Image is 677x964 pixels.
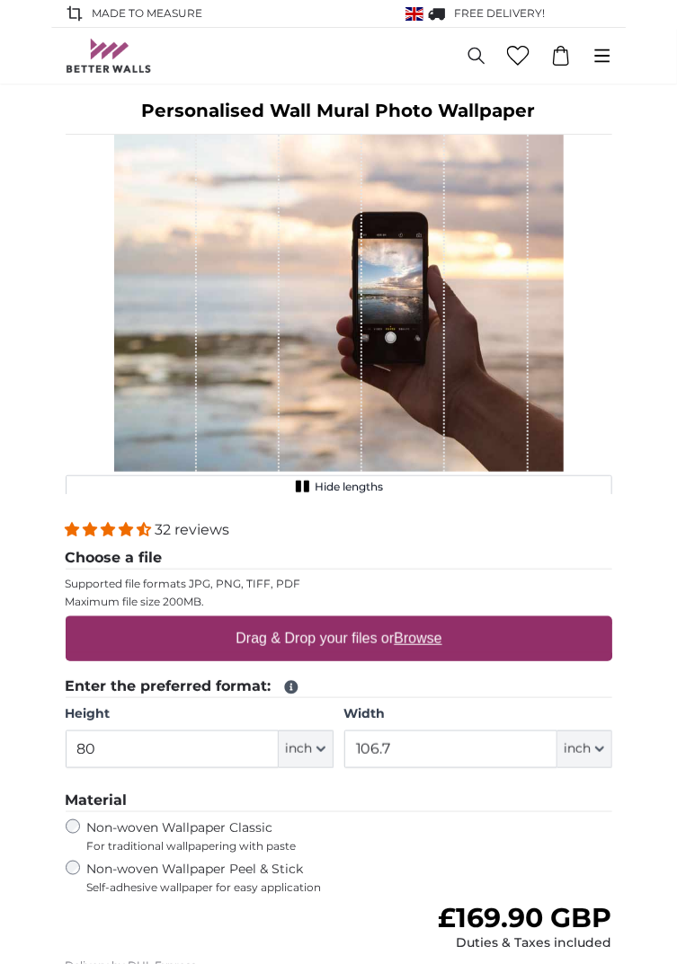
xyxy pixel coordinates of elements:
[66,790,612,812] legend: Material
[279,730,334,768] button: inch
[344,705,612,723] label: Width
[87,819,483,853] label: Non-woven Wallpaper Classic
[87,861,539,895] label: Non-woven Wallpaper Peel & Stick
[557,730,612,768] button: inch
[66,98,612,123] h1: Personalised Wall Mural Photo Wallpaper
[565,740,592,758] span: inch
[394,631,441,646] u: Browse
[405,7,423,21] img: United Kingdom
[66,135,612,494] div: 1 of 1
[66,577,612,591] p: Supported file formats JPG, PNG, TIFF, PDF
[66,475,612,499] button: Hide lengths
[66,676,612,698] legend: Enter the preferred format:
[87,839,483,853] span: For traditional wallpapering with paste
[455,6,546,20] span: FREE delivery!
[66,135,612,472] img: personalised-photo
[66,595,612,609] p: Maximum file size 200MB.
[66,39,152,73] img: Betterwalls
[286,740,313,758] span: inch
[66,705,334,723] label: Height
[66,547,612,570] legend: Choose a file
[87,880,539,895] span: Self-adhesive wallpaper for easy application
[228,621,449,657] label: Drag & Drop your files or
[439,901,612,934] span: £169.90 GBP
[156,521,230,538] span: 32 reviews
[316,480,384,494] span: Hide lengths
[66,521,156,538] span: 4.31 stars
[439,934,612,952] div: Duties & Taxes included
[93,5,203,22] span: Made to Measure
